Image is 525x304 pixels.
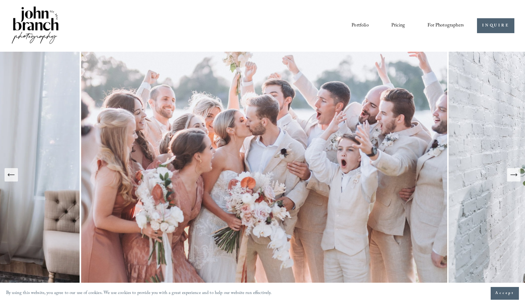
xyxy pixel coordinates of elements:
img: John Branch IV Photography [11,5,60,46]
button: Next Slide [507,168,520,181]
a: folder dropdown [427,21,464,31]
p: By using this website, you agree to our use of cookies. We use cookies to provide you with a grea... [6,289,272,298]
a: Portfolio [352,21,369,31]
button: Accept [491,287,519,300]
a: Pricing [391,21,405,31]
span: For Photographers [427,21,464,30]
img: A wedding party celebrating outdoors, featuring a bride and groom kissing amidst cheering bridesm... [80,52,449,298]
button: Previous Slide [5,168,18,181]
span: Accept [495,290,514,296]
a: INQUIRE [477,18,514,33]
